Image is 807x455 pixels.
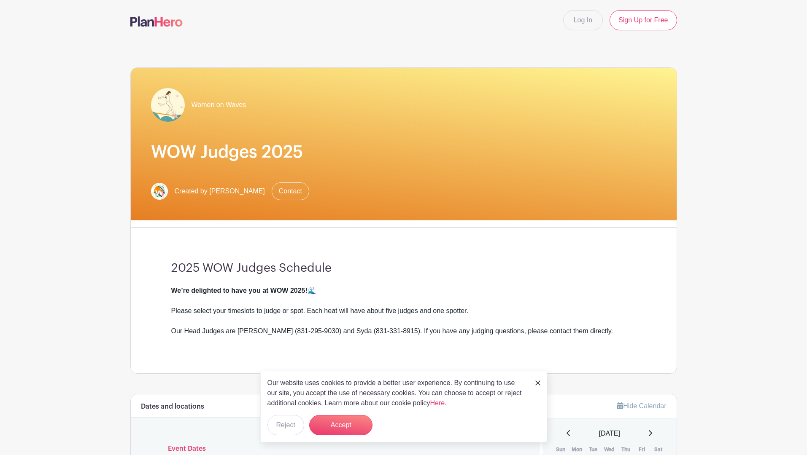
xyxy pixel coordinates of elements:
[650,445,667,454] th: Sat
[151,183,168,200] img: Screenshot%202025-06-15%20at%209.03.41%E2%80%AFPM.png
[585,445,602,454] th: Tue
[610,10,677,30] a: Sign Up for Free
[634,445,650,454] th: Fri
[569,445,586,454] th: Mon
[141,403,204,411] h6: Dates and locations
[130,16,183,27] img: logo-507f7623f17ff9eddc593b1ce0a138ce2505c220e1c5a4e2b4648c50719b7d32.svg
[602,445,618,454] th: Wed
[267,378,526,408] p: Our website uses cookies to provide a better user experience. By continuing to use our site, you ...
[192,100,246,110] span: Women on Waves
[599,428,620,439] span: [DATE]
[535,380,540,385] img: close_button-5f87c8562297e5c2d7936805f587ecaba9071eb48480494691a3f1689db116b3.svg
[618,445,634,454] th: Thu
[151,88,185,122] img: Screenshot%202025-09-01%20at%208.45.52%E2%80%AFPM.png
[267,415,304,435] button: Reject
[272,182,309,200] a: Contact
[151,142,656,162] h1: WOW Judges 2025
[171,326,636,346] div: Our Head Judges are [PERSON_NAME] (831-295-9030) and Syda (831-331-8915). If you have any judging...
[175,186,265,196] span: Created by [PERSON_NAME]
[309,415,372,435] button: Accept
[171,286,636,326] div: 🌊 Please select your timeslots to judge or spot. Each heat will have about five judges and one sp...
[430,399,445,407] a: Here
[563,10,603,30] a: Log In
[171,287,308,294] strong: We’re delighted to have you at WOW 2025!
[171,261,636,276] h3: 2025 WOW Judges Schedule
[161,445,510,453] h6: Event Dates
[617,402,666,409] a: Hide Calendar
[553,445,569,454] th: Sun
